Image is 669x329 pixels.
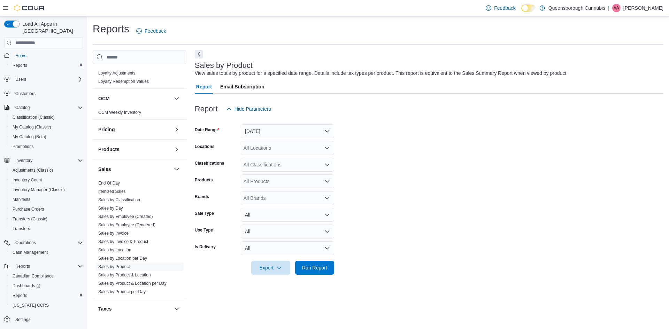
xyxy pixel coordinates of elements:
[195,61,253,70] h3: Sales by Product
[7,300,86,310] button: [US_STATE] CCRS
[13,226,30,232] span: Transfers
[93,179,186,299] div: Sales
[10,215,83,223] span: Transfers (Classic)
[1,75,86,84] button: Users
[13,250,48,255] span: Cash Management
[98,110,141,115] a: OCM Weekly Inventory
[98,222,155,227] a: Sales by Employee (Tendered)
[13,315,83,324] span: Settings
[1,88,86,99] button: Customers
[98,256,147,261] a: Sales by Location per Day
[13,103,32,112] button: Catalog
[195,194,209,199] label: Brands
[98,222,155,228] span: Sales by Employee (Tendered)
[10,195,83,204] span: Manifests
[7,291,86,300] button: Reports
[623,4,663,12] p: [PERSON_NAME]
[10,301,83,310] span: Washington CCRS
[93,108,186,119] div: OCM
[14,5,45,11] img: Cova
[7,214,86,224] button: Transfers (Classic)
[220,80,264,94] span: Email Subscription
[324,195,330,201] button: Open list of options
[521,5,536,12] input: Dark Mode
[15,264,30,269] span: Reports
[98,146,120,153] h3: Products
[494,5,515,11] span: Feedback
[10,133,83,141] span: My Catalog (Beta)
[98,273,151,277] a: Sales by Product & Location
[13,89,83,98] span: Customers
[10,113,83,122] span: Classification (Classic)
[7,271,86,281] button: Canadian Compliance
[195,177,213,183] label: Products
[7,248,86,257] button: Cash Management
[1,103,86,112] button: Catalog
[10,248,83,257] span: Cash Management
[13,273,54,279] span: Canadian Compliance
[98,289,146,295] span: Sales by Product per Day
[1,238,86,248] button: Operations
[10,186,83,194] span: Inventory Manager (Classic)
[10,142,37,151] a: Promotions
[608,4,609,12] p: |
[10,176,83,184] span: Inventory Count
[13,197,30,202] span: Manifests
[1,50,86,60] button: Home
[13,144,34,149] span: Promotions
[7,175,86,185] button: Inventory Count
[324,162,330,167] button: Open list of options
[13,51,83,60] span: Home
[172,305,181,313] button: Taxes
[7,61,86,70] button: Reports
[98,181,120,186] a: End Of Day
[98,197,140,202] a: Sales by Classification
[13,52,29,60] a: Home
[7,195,86,204] button: Manifests
[15,317,30,322] span: Settings
[98,264,130,269] a: Sales by Product
[10,301,52,310] a: [US_STATE] CCRS
[612,4,621,12] div: Arjan Athwal
[10,205,83,213] span: Purchase Orders
[195,127,220,133] label: Date Range
[251,261,290,275] button: Export
[98,281,167,286] span: Sales by Product & Location per Day
[10,142,83,151] span: Promotions
[241,208,334,222] button: All
[10,61,83,70] span: Reports
[13,315,33,324] a: Settings
[324,145,330,151] button: Open list of options
[7,185,86,195] button: Inventory Manager (Classic)
[13,283,40,289] span: Dashboards
[172,145,181,154] button: Products
[20,21,83,34] span: Load All Apps in [GEOGRAPHIC_DATA]
[223,102,274,116] button: Hide Parameters
[10,133,49,141] a: My Catalog (Beta)
[13,75,29,84] button: Users
[98,206,123,211] a: Sales by Day
[98,305,171,312] button: Taxes
[98,146,171,153] button: Products
[196,80,212,94] span: Report
[10,291,30,300] a: Reports
[7,142,86,151] button: Promotions
[13,124,51,130] span: My Catalog (Classic)
[13,115,55,120] span: Classification (Classic)
[195,211,214,216] label: Sale Type
[98,79,149,84] a: Loyalty Redemption Values
[10,205,47,213] a: Purchase Orders
[13,293,27,298] span: Reports
[13,206,44,212] span: Purchase Orders
[295,261,334,275] button: Run Report
[614,4,619,12] span: AA
[13,75,83,84] span: Users
[98,214,153,219] span: Sales by Employee (Created)
[15,105,30,110] span: Catalog
[98,272,151,278] span: Sales by Product & Location
[13,303,49,308] span: [US_STATE] CCRS
[241,124,334,138] button: [DATE]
